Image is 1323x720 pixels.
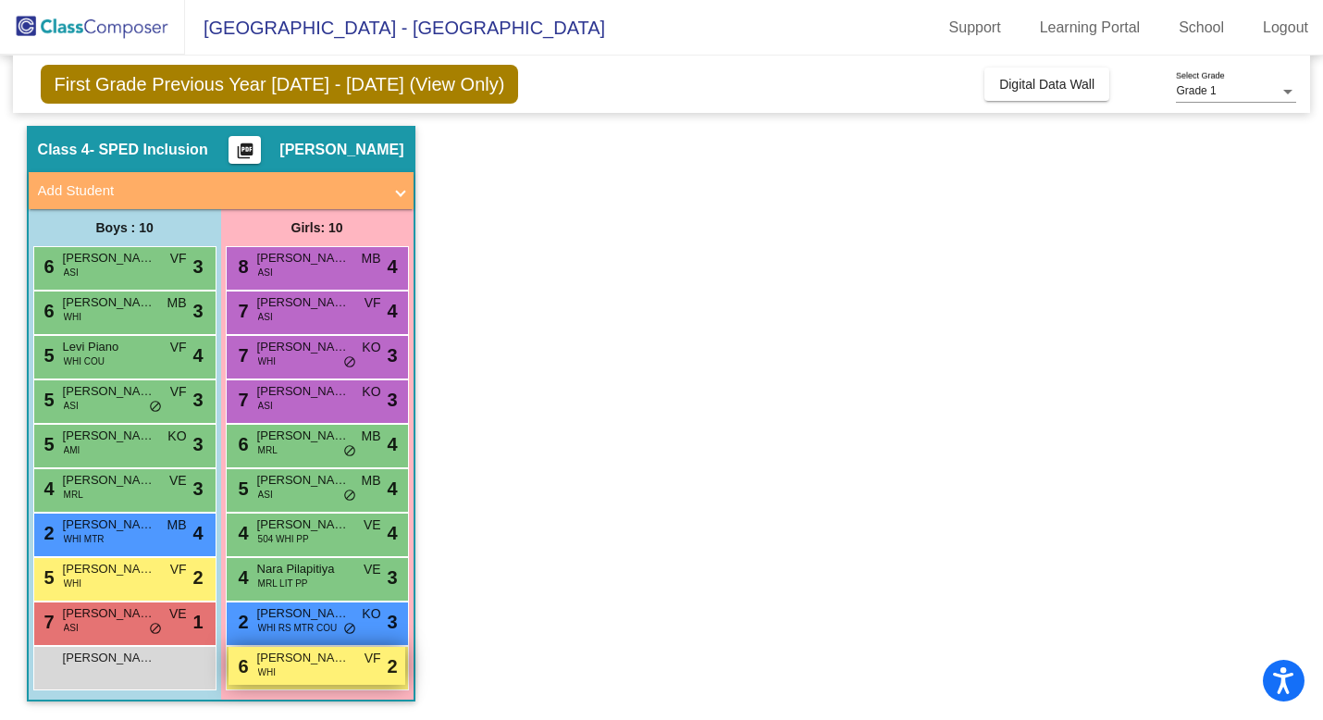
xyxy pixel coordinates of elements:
span: do_not_disturb_alt [343,622,356,637]
span: 4 [387,519,397,547]
span: ASI [258,266,273,279]
span: 4 [234,523,249,543]
span: 3 [192,297,203,325]
span: 5 [40,345,55,366]
span: MRL LIT PP [258,577,308,590]
span: 3 [387,341,397,369]
span: MRL [258,443,278,457]
span: ASI [64,621,79,635]
span: VE [364,515,381,535]
span: [PERSON_NAME] [63,427,155,445]
span: [GEOGRAPHIC_DATA] - [GEOGRAPHIC_DATA] [185,13,605,43]
span: WHI [258,354,276,368]
span: 1 [192,608,203,636]
span: 3 [387,608,397,636]
span: VE [169,604,187,624]
span: Digital Data Wall [999,77,1094,92]
span: [PERSON_NAME] [257,338,350,356]
span: 4 [387,475,397,503]
span: 3 [387,386,397,414]
span: 6 [40,301,55,321]
span: Grade 1 [1176,84,1216,97]
span: 8 [234,256,249,277]
span: Nara Pilapitiya [257,560,350,578]
span: 4 [234,567,249,588]
span: MRL [64,488,83,502]
span: ASI [258,310,273,324]
span: 7 [234,301,249,321]
span: WHI MTR [64,532,105,546]
span: 6 [234,656,249,677]
span: 7 [40,612,55,632]
span: VF [170,338,187,357]
button: Print Students Details [229,136,261,164]
span: do_not_disturb_alt [149,622,162,637]
span: [PERSON_NAME] [63,293,155,312]
span: 5 [40,434,55,454]
mat-panel-title: Add Student [38,180,382,202]
span: do_not_disturb_alt [343,489,356,503]
span: VF [365,293,381,313]
span: [PERSON_NAME] [257,649,350,667]
span: [PERSON_NAME] [279,141,403,159]
a: Learning Portal [1025,13,1156,43]
span: [PERSON_NAME] [257,382,350,401]
span: 504 WHI PP [258,532,309,546]
span: WHI [64,310,81,324]
span: 2 [192,564,203,591]
span: 2 [234,612,249,632]
span: MB [167,515,187,535]
span: 3 [387,564,397,591]
span: KO [362,382,380,402]
span: First Grade Previous Year [DATE] - [DATE] (View Only) [41,65,519,104]
span: [PERSON_NAME] [63,515,155,534]
span: Class 4 [38,141,90,159]
span: 4 [387,430,397,458]
span: 7 [234,345,249,366]
span: VE [364,560,381,579]
mat-expansion-panel-header: Add Student [29,172,414,209]
span: 5 [40,390,55,410]
span: ASI [258,488,273,502]
span: 4 [192,519,203,547]
span: VE [169,471,187,490]
span: ASI [258,399,273,413]
span: MB [362,471,381,490]
span: 4 [40,478,55,499]
span: 4 [387,297,397,325]
div: Girls: 10 [221,209,414,246]
span: KO [167,427,186,446]
span: VF [170,249,187,268]
span: 6 [234,434,249,454]
span: [PERSON_NAME] [63,604,155,623]
div: Boys : 10 [29,209,221,246]
span: Levi Piano [63,338,155,356]
mat-icon: picture_as_pdf [234,142,256,168]
span: do_not_disturb_alt [343,444,356,459]
span: 7 [234,390,249,410]
span: 4 [192,341,203,369]
span: [PERSON_NAME] [PERSON_NAME] [63,382,155,401]
span: [PERSON_NAME] [257,515,350,534]
span: KO [362,604,380,624]
span: 3 [192,475,203,503]
a: Logout [1248,13,1323,43]
span: VF [170,560,187,579]
span: 5 [234,478,249,499]
span: 6 [40,256,55,277]
span: 5 [40,567,55,588]
button: Digital Data Wall [984,68,1109,101]
span: ASI [64,266,79,279]
span: MB [362,427,381,446]
span: 2 [40,523,55,543]
span: VF [365,649,381,668]
span: 2 [387,652,397,680]
span: MB [167,293,187,313]
span: do_not_disturb_alt [149,400,162,415]
a: Support [934,13,1016,43]
span: [PERSON_NAME] [257,471,350,490]
span: ASI [64,399,79,413]
span: - SPED Inclusion [90,141,208,159]
span: WHI COU [64,354,105,368]
span: 3 [192,253,203,280]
